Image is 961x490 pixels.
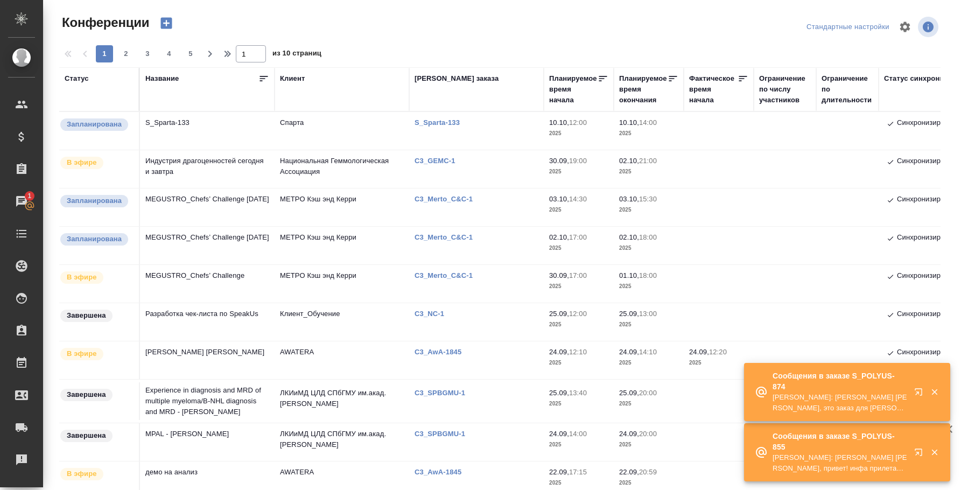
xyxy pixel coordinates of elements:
p: Сообщения в заказе S_POLYUS-855 [773,431,907,452]
p: 24.09, [689,348,709,356]
span: 1 [21,191,38,201]
p: 12:00 [569,118,587,127]
p: 22.09, [549,468,569,476]
button: 4 [160,45,178,62]
a: C3_Merto_C&C-1 [415,195,481,203]
a: C3_SPBGMU-1 [415,389,473,397]
div: split button [804,19,892,36]
p: 14:00 [569,430,587,438]
p: 02.10, [619,157,639,165]
div: Планируемое время окончания [619,73,668,106]
span: 2 [117,48,135,59]
p: 2025 [549,439,608,450]
p: 2025 [619,243,678,254]
p: 24.09, [619,348,639,356]
p: 24.09, [619,430,639,438]
p: Сообщения в заказе S_POLYUS-874 [773,370,907,392]
p: 2025 [619,281,678,292]
p: 13:00 [639,310,657,318]
td: МЕТРО Кэш энд Керри [275,227,409,264]
p: Запланирована [67,234,122,244]
p: 13:40 [569,389,587,397]
p: В эфире [67,272,97,283]
p: 2025 [619,358,678,368]
p: 22.09, [619,468,639,476]
p: 30.09, [549,157,569,165]
p: В эфире [67,468,97,479]
p: 2025 [549,243,608,254]
p: 18:00 [639,233,657,241]
p: 2025 [619,205,678,215]
p: Синхронизировано [897,156,960,169]
button: Открыть в новой вкладке [908,442,934,467]
a: C3_AwA-1845 [415,348,469,356]
a: S_Sparta-133 [415,118,468,127]
span: из 10 страниц [272,47,321,62]
p: 2025 [619,398,678,409]
td: ЛКИиМД ЦЛД СПбГМУ им.акад. [PERSON_NAME] [275,423,409,461]
p: 25.09, [549,310,569,318]
span: Посмотреть информацию [918,17,941,37]
p: 12:10 [569,348,587,356]
td: Национальная Геммологическая Ассоциация [275,150,409,188]
p: Запланирована [67,195,122,206]
span: Настроить таблицу [892,14,918,40]
td: Индустрия драгоценностей сегодня и завтра [140,150,275,188]
td: МЕТРО Кэш энд Керри [275,265,409,303]
a: C3_Merto_C&C-1 [415,271,481,279]
p: 2025 [619,166,678,177]
p: 20:59 [639,468,657,476]
p: Синхронизировано [897,309,960,321]
p: C3_SPBGMU-1 [415,430,473,438]
p: Запланирована [67,119,122,130]
p: 03.10, [549,195,569,203]
p: 10.10, [619,118,639,127]
button: Закрыть [923,387,945,397]
p: 14:00 [639,118,657,127]
p: В эфире [67,348,97,359]
td: Клиент_Обучение [275,303,409,341]
button: 3 [139,45,156,62]
span: 5 [182,48,199,59]
span: 3 [139,48,156,59]
div: Ограничение по числу участников [759,73,811,106]
a: C3_Merto_C&C-1 [415,233,481,241]
p: 2025 [619,319,678,330]
p: 20:00 [639,430,657,438]
p: 2025 [549,281,608,292]
td: Спарта [275,112,409,150]
a: 1 [3,188,40,215]
a: C3_GEMC-1 [415,157,464,165]
p: 30.09, [549,271,569,279]
p: 2025 [689,358,748,368]
button: 2 [117,45,135,62]
p: 15:30 [639,195,657,203]
button: Закрыть [923,447,945,457]
td: MEGUSTRO_Chefs’ Challenge [DATE] [140,227,275,264]
p: 14:10 [639,348,657,356]
div: Клиент [280,73,305,84]
a: C3_NC-1 [415,310,452,318]
p: 12:00 [569,310,587,318]
p: 03.10, [619,195,639,203]
p: 2025 [549,128,608,139]
p: [PERSON_NAME]: [PERSON_NAME] [PERSON_NAME], привет! инфа прилетала: Подтверждаем завершение работ... [773,452,907,474]
td: MEGUSTRO_Chefs’ Challenge [DATE] [140,188,275,226]
p: 14:30 [569,195,587,203]
button: Создать [153,14,179,32]
p: Синхронизировано [897,194,960,207]
p: C3_AwA-1845 [415,468,469,476]
div: Ограничение по длительности [822,73,873,106]
p: Завершена [67,389,106,400]
td: S_Sparta-133 [140,112,275,150]
span: 4 [160,48,178,59]
p: 25.09, [619,389,639,397]
p: 18:00 [639,271,657,279]
p: 2025 [549,478,608,488]
p: 20:00 [639,389,657,397]
p: 2025 [549,358,608,368]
